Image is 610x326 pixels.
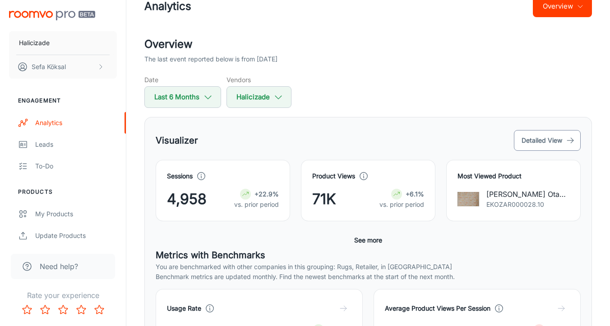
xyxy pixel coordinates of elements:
div: My Products [35,209,117,219]
h5: Visualizer [156,134,198,147]
h5: Vendors [226,75,291,84]
button: Detailed View [514,130,581,151]
button: Sefa Köksal [9,55,117,79]
p: Halicizade [19,38,50,48]
p: vs. prior period [379,200,424,210]
button: Rate 5 star [90,301,108,319]
img: Roomvo PRO Beta [9,11,95,20]
h4: Average Product Views Per Session [385,303,490,313]
p: [PERSON_NAME] Otantik Desenli Tezgah Dokuma Halı [486,189,569,200]
p: Sefa Köksal [32,62,66,72]
strong: +6.1% [406,190,424,198]
span: 71K [312,188,336,210]
p: vs. prior period [234,200,279,210]
div: To-do [35,161,117,171]
p: Benchmark metrics are updated monthly. Find the newest benchmarks at the start of the next month. [156,272,581,282]
h2: Overview [144,36,592,52]
span: Need help? [40,261,78,272]
button: See more [351,232,386,248]
h4: Product Views [312,171,355,181]
h4: Usage Rate [167,303,201,313]
strong: +22.9% [254,190,279,198]
div: Analytics [35,118,117,128]
h5: Metrics with Benchmarks [156,248,581,262]
span: 4,958 [167,188,207,210]
button: Halicizade [9,31,117,55]
button: Halicizade [226,86,291,108]
button: Rate 2 star [36,301,54,319]
p: You are benchmarked with other companies in this grouping: Rugs, Retailer, in [GEOGRAPHIC_DATA] [156,262,581,272]
img: Zara Serisi Otantik Desenli Tezgah Dokuma Halı [457,188,479,210]
p: Rate your experience [7,290,119,301]
p: The last event reported below is from [DATE] [144,54,277,64]
div: Update Products [35,231,117,241]
button: Rate 3 star [54,301,72,319]
button: Rate 4 star [72,301,90,319]
h5: Date [144,75,221,84]
div: Leads [35,140,117,149]
p: EKOZAR000028.10 [486,200,569,210]
button: Rate 1 star [18,301,36,319]
h4: Most Viewed Product [457,171,569,181]
h4: Sessions [167,171,193,181]
button: Last 6 Months [144,86,221,108]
